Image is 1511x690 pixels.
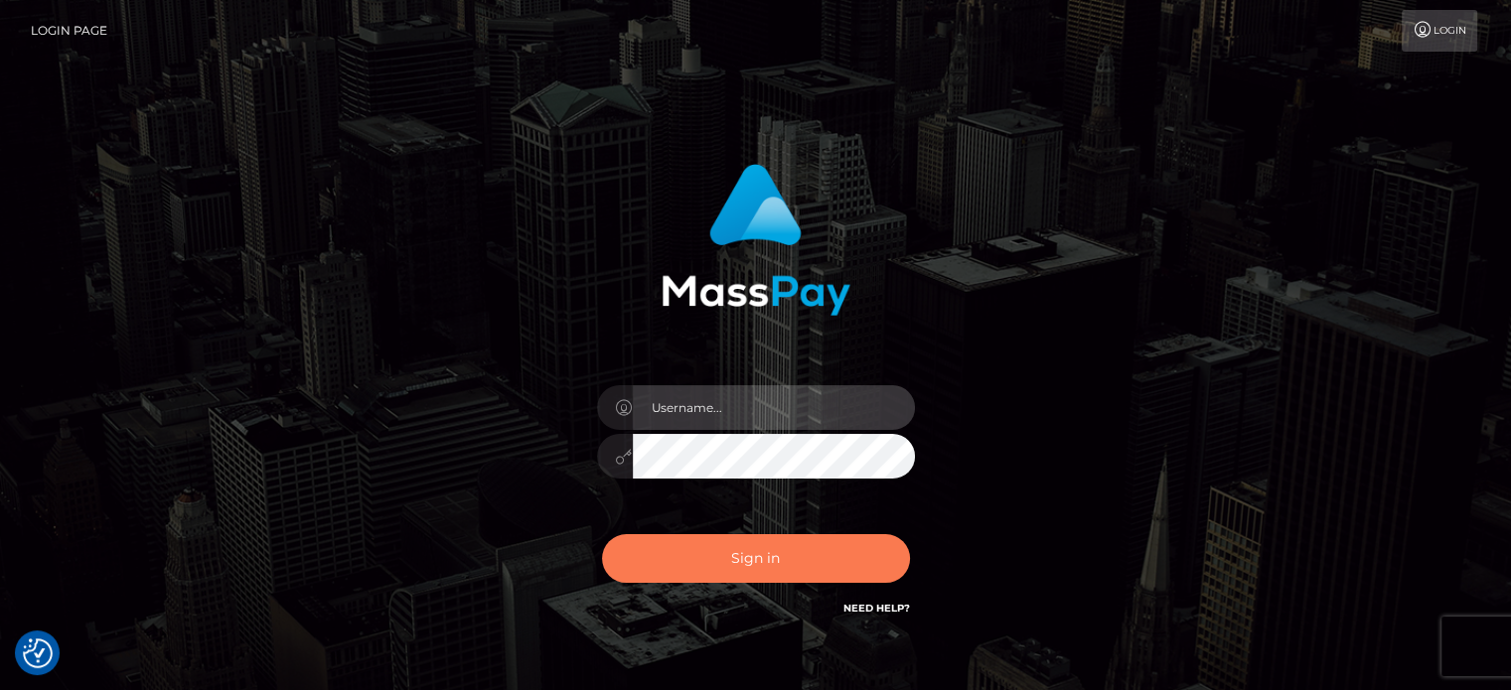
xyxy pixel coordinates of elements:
a: Need Help? [843,602,910,615]
a: Login [1402,10,1477,52]
button: Consent Preferences [23,638,53,668]
input: Username... [633,385,915,430]
a: Login Page [31,10,107,52]
img: Revisit consent button [23,638,53,668]
button: Sign in [602,534,910,583]
img: MassPay Login [662,164,850,316]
